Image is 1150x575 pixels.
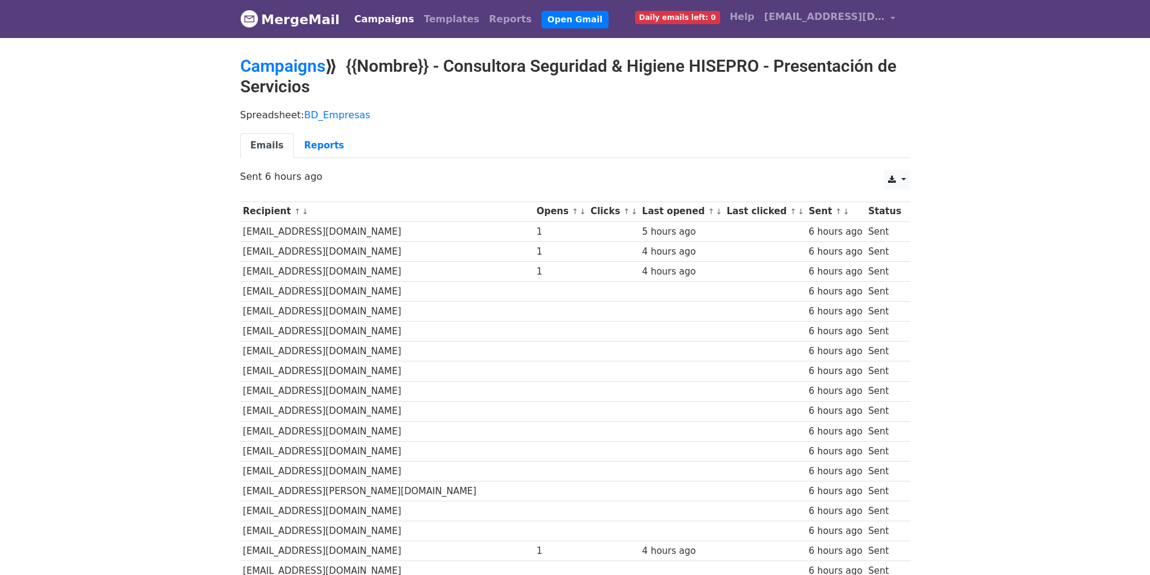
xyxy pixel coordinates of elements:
td: [EMAIL_ADDRESS][DOMAIN_NAME] [240,381,534,401]
a: Reports [294,133,354,158]
a: Campaigns [240,56,325,76]
a: ↓ [843,207,849,216]
div: 6 hours ago [808,404,862,418]
a: ↓ [302,207,308,216]
a: ↑ [624,207,630,216]
td: Sent [865,241,904,261]
a: ↑ [294,207,301,216]
div: 6 hours ago [808,245,862,259]
div: 6 hours ago [808,285,862,299]
div: 1 [537,544,585,558]
th: Last opened [639,202,724,221]
td: Sent [865,461,904,481]
td: [EMAIL_ADDRESS][DOMAIN_NAME] [240,461,534,481]
div: 5 hours ago [642,225,721,239]
th: Opens [534,202,588,221]
a: Daily emails left: 0 [630,5,725,29]
th: Recipient [240,202,534,221]
td: [EMAIL_ADDRESS][DOMAIN_NAME] [240,441,534,461]
div: 6 hours ago [808,305,862,319]
span: [EMAIL_ADDRESS][DOMAIN_NAME] [764,10,885,24]
div: 1 [537,245,585,259]
td: [EMAIL_ADDRESS][DOMAIN_NAME] [240,501,534,521]
div: 6 hours ago [808,465,862,478]
td: Sent [865,302,904,322]
a: Open Gmail [541,11,609,28]
td: Sent [865,541,904,561]
td: Sent [865,282,904,302]
td: Sent [865,361,904,381]
th: Clicks [587,202,639,221]
th: Last clicked [724,202,806,221]
a: Reports [484,7,537,31]
td: [EMAIL_ADDRESS][DOMAIN_NAME] [240,541,534,561]
h2: ⟫ {{Nombre}} - Consultora Seguridad & Higiene HISEPRO - Presentación de Servicios [240,56,910,97]
td: Sent [865,322,904,342]
div: 6 hours ago [808,325,862,338]
td: Sent [865,441,904,461]
a: Emails [240,133,294,158]
div: 6 hours ago [808,445,862,459]
td: [EMAIL_ADDRESS][PERSON_NAME][DOMAIN_NAME] [240,481,534,501]
td: [EMAIL_ADDRESS][DOMAIN_NAME] [240,401,534,421]
td: Sent [865,221,904,241]
td: [EMAIL_ADDRESS][DOMAIN_NAME] [240,521,534,541]
div: 6 hours ago [808,484,862,498]
div: 6 hours ago [808,384,862,398]
a: ↑ [572,207,578,216]
td: [EMAIL_ADDRESS][DOMAIN_NAME] [240,282,534,302]
div: 4 hours ago [642,265,721,279]
img: MergeMail logo [240,10,258,28]
td: [EMAIL_ADDRESS][DOMAIN_NAME] [240,302,534,322]
p: Sent 6 hours ago [240,170,910,183]
div: 6 hours ago [808,544,862,558]
div: 4 hours ago [642,245,721,259]
td: [EMAIL_ADDRESS][DOMAIN_NAME] [240,221,534,241]
td: Sent [865,501,904,521]
div: 1 [537,265,585,279]
div: 6 hours ago [808,524,862,538]
div: 1 [537,225,585,239]
a: ↑ [790,207,796,216]
span: Daily emails left: 0 [635,11,720,24]
td: Sent [865,521,904,541]
td: Sent [865,381,904,401]
a: Help [725,5,759,29]
a: ↓ [797,207,804,216]
div: 4 hours ago [642,544,721,558]
div: 6 hours ago [808,364,862,378]
div: 6 hours ago [808,504,862,518]
th: Sent [806,202,866,221]
div: 6 hours ago [808,425,862,439]
td: Sent [865,342,904,361]
th: Status [865,202,904,221]
a: ↑ [708,207,715,216]
div: 6 hours ago [808,265,862,279]
a: BD_Empresas [304,109,371,121]
td: Sent [865,481,904,501]
div: 6 hours ago [808,225,862,239]
td: Sent [865,401,904,421]
td: [EMAIL_ADDRESS][DOMAIN_NAME] [240,361,534,381]
td: Sent [865,421,904,441]
td: [EMAIL_ADDRESS][DOMAIN_NAME] [240,261,534,281]
td: [EMAIL_ADDRESS][DOMAIN_NAME] [240,241,534,261]
a: Templates [419,7,484,31]
td: [EMAIL_ADDRESS][DOMAIN_NAME] [240,322,534,342]
td: [EMAIL_ADDRESS][DOMAIN_NAME] [240,342,534,361]
a: ↓ [580,207,586,216]
div: 6 hours ago [808,345,862,358]
a: ↓ [631,207,637,216]
a: Campaigns [350,7,419,31]
a: ↓ [715,207,722,216]
a: MergeMail [240,7,340,32]
a: ↑ [835,207,842,216]
p: Spreadsheet: [240,109,910,121]
td: [EMAIL_ADDRESS][DOMAIN_NAME] [240,421,534,441]
a: [EMAIL_ADDRESS][DOMAIN_NAME] [759,5,901,33]
td: Sent [865,261,904,281]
